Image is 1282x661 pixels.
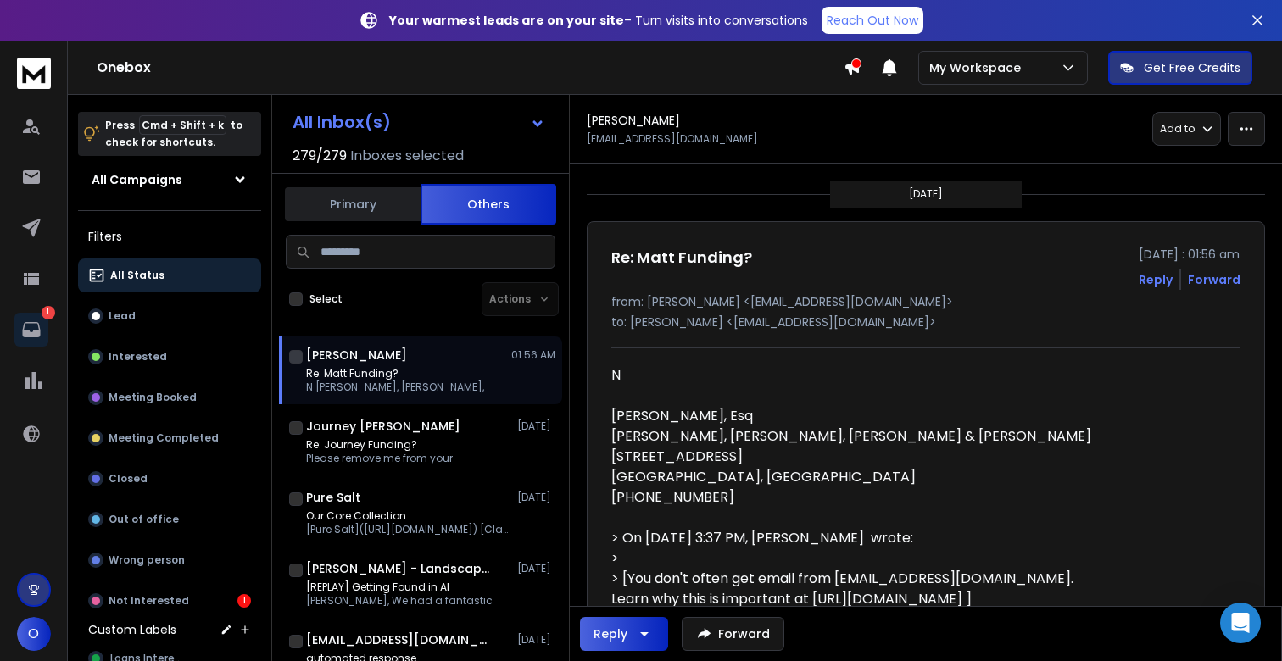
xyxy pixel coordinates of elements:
[611,293,1240,310] p: from: [PERSON_NAME] <[EMAIL_ADDRESS][DOMAIN_NAME]>
[587,112,680,129] h1: [PERSON_NAME]
[306,523,510,536] p: [Pure Salt]([URL][DOMAIN_NAME]) [Classic Pure Salt:
[517,419,555,433] p: [DATE]
[109,391,197,404] p: Meeting Booked
[139,115,226,135] span: Cmd + Shift + k
[1139,271,1173,288] button: Reply
[580,617,668,651] button: Reply
[389,12,624,29] strong: Your warmest leads are on your site
[306,509,510,523] p: Our Core Collection
[594,625,627,642] div: Reply
[237,594,251,608] div: 1
[306,367,484,380] p: Re: Matt Funding?
[78,340,261,374] button: Interested
[350,146,464,166] h3: Inboxes selected
[1108,51,1252,85] button: Get Free Credits
[1144,59,1240,76] p: Get Free Credits
[1220,603,1261,643] div: Open Intercom Messenger
[88,621,176,638] h3: Custom Labels
[92,171,182,188] h1: All Campaigns
[78,299,261,333] button: Lead
[306,580,493,594] p: [REPLAY] Getting Found in AI
[17,58,51,89] img: logo
[109,472,148,486] p: Closed
[105,117,242,151] p: Press to check for shortcuts.
[517,633,555,647] p: [DATE]
[306,438,453,452] p: Re: Journey Funding?
[511,348,555,362] p: 01:56 AM
[78,258,261,292] button: All Status
[42,306,55,319] p: 1
[517,562,555,575] p: [DATE]
[78,543,261,577] button: Wrong person
[17,617,51,651] button: O
[110,269,164,282] p: All Status
[285,186,421,223] button: Primary
[1160,122,1195,136] p: Add to
[14,313,48,347] a: 1
[1188,271,1240,288] div: Forward
[309,292,343,306] label: Select
[78,462,261,496] button: Closed
[587,132,758,146] p: [EMAIL_ADDRESS][DOMAIN_NAME]
[306,560,493,577] h1: [PERSON_NAME] - Landscape & Hardscape Contractor Marketing
[827,12,918,29] p: Reach Out Now
[306,452,453,465] p: Please remove me from your
[78,380,261,414] button: Meeting Booked
[78,421,261,455] button: Meeting Completed
[1139,246,1240,263] p: [DATE] : 01:56 am
[306,594,493,608] p: [PERSON_NAME], We had a fantastic
[109,513,179,526] p: Out of office
[306,489,360,506] h1: Pure Salt
[517,491,555,504] p: [DATE]
[929,59,1028,76] p: My Workspace
[822,7,923,34] a: Reach Out Now
[389,12,808,29] p: – Turn visits into conversations
[306,631,493,648] h1: [EMAIL_ADDRESS][DOMAIN_NAME]
[611,246,752,269] h1: Re: Matt Funding?
[293,146,347,166] span: 279 / 279
[279,105,559,139] button: All Inbox(s)
[909,187,943,201] p: [DATE]
[97,58,844,78] h1: Onebox
[293,114,391,131] h1: All Inbox(s)
[109,350,167,364] p: Interested
[78,163,261,197] button: All Campaigns
[78,225,261,248] h3: Filters
[109,309,136,323] p: Lead
[78,584,261,618] button: Not Interested1
[306,418,460,435] h1: Journey [PERSON_NAME]
[109,431,219,445] p: Meeting Completed
[109,553,185,567] p: Wrong person
[421,184,556,225] button: Others
[78,503,261,536] button: Out of office
[306,347,407,364] h1: [PERSON_NAME]
[306,380,484,394] p: N [PERSON_NAME], [PERSON_NAME],
[109,594,189,608] p: Not Interested
[682,617,784,651] button: Forward
[611,314,1240,330] p: to: [PERSON_NAME] <[EMAIL_ADDRESS][DOMAIN_NAME]>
